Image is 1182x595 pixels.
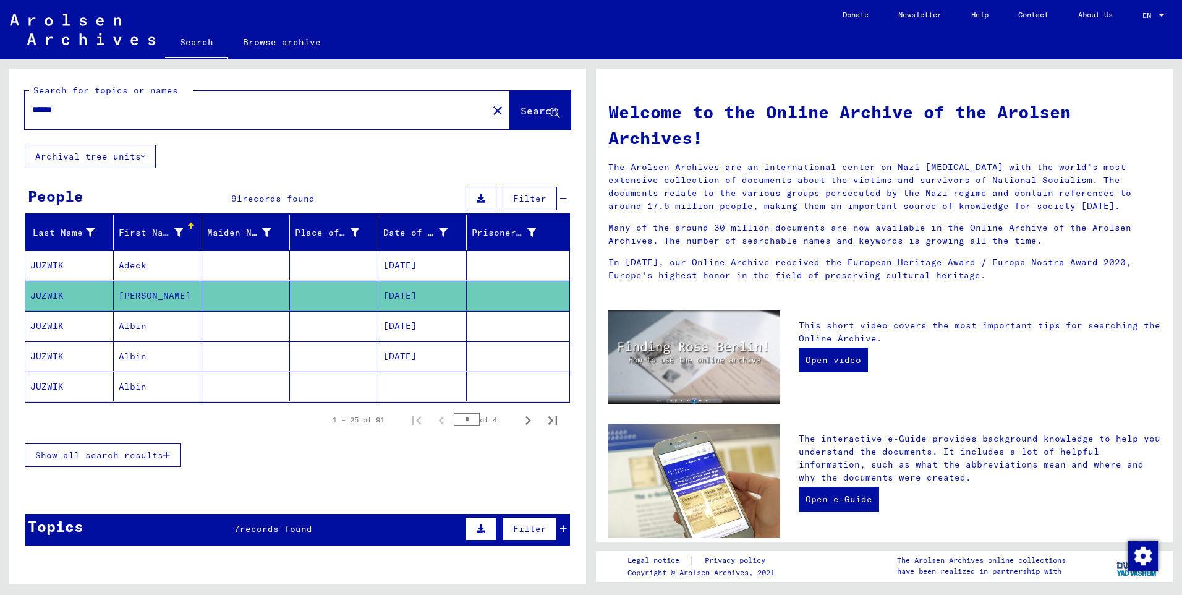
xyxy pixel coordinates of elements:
span: Filter [513,523,546,534]
button: Previous page [429,408,454,432]
p: The Arolsen Archives online collections [897,555,1066,566]
div: Last Name [30,226,95,239]
div: Prisoner # [472,226,536,239]
p: Copyright © Arolsen Archives, 2021 [627,567,780,578]
span: EN [1142,11,1156,20]
mat-cell: Albin [114,311,202,341]
a: Search [165,27,228,59]
img: Change consent [1128,541,1158,571]
div: Place of Birth [295,226,359,239]
mat-cell: JUZWIK [25,372,114,401]
span: Filter [513,193,546,204]
button: Filter [503,187,557,210]
div: Topics [28,515,83,537]
div: Date of Birth [383,226,448,239]
div: Last Name [30,223,113,242]
span: records found [242,193,315,204]
img: video.jpg [608,310,780,404]
p: The Arolsen Archives are an international center on Nazi [MEDICAL_DATA] with the world’s most ext... [608,161,1160,213]
mat-cell: [DATE] [378,341,467,371]
a: Legal notice [627,554,689,567]
mat-cell: JUZWIK [25,341,114,371]
div: First Name [119,226,183,239]
div: People [28,185,83,207]
h1: Welcome to the Online Archive of the Arolsen Archives! [608,99,1160,151]
div: 1 – 25 of 91 [333,414,385,426]
div: | [627,554,780,567]
p: This short video covers the most important tips for searching the Online Archive. [799,319,1160,345]
mat-header-cell: Place of Birth [290,215,378,250]
button: Search [510,91,571,129]
mat-header-cell: Maiden Name [202,215,291,250]
div: of 4 [454,414,516,426]
mat-cell: JUZWIK [25,250,114,280]
p: The interactive e-Guide provides background knowledge to help you understand the documents. It in... [799,432,1160,484]
mat-cell: [DATE] [378,250,467,280]
button: Filter [503,517,557,541]
p: have been realized in partnership with [897,566,1066,577]
p: Many of the around 30 million documents are now available in the Online Archive of the Arolsen Ar... [608,221,1160,247]
mat-header-cell: Last Name [25,215,114,250]
div: Prisoner # [472,223,555,242]
div: Maiden Name [207,223,290,242]
mat-header-cell: Date of Birth [378,215,467,250]
button: Last page [540,408,565,432]
mat-cell: [DATE] [378,311,467,341]
mat-header-cell: Prisoner # [467,215,569,250]
mat-header-cell: First Name [114,215,202,250]
img: yv_logo.png [1114,550,1160,581]
button: Clear [485,98,510,122]
p: In [DATE], our Online Archive received the European Heritage Award / Europa Nostra Award 2020, Eu... [608,256,1160,282]
mat-cell: JUZWIK [25,281,114,310]
span: Search [521,105,558,117]
span: 91 [231,193,242,204]
mat-cell: [PERSON_NAME] [114,281,202,310]
img: eguide.jpg [608,424,780,538]
div: First Name [119,223,202,242]
a: Browse archive [228,27,336,57]
mat-cell: Albin [114,372,202,401]
span: 7 [234,523,240,534]
button: First page [404,408,429,432]
div: Maiden Name [207,226,271,239]
button: Next page [516,408,540,432]
div: Place of Birth [295,223,378,242]
mat-cell: [DATE] [378,281,467,310]
div: Date of Birth [383,223,466,242]
span: Show all search results [35,450,163,461]
button: Archival tree units [25,145,156,168]
mat-label: Search for topics or names [33,85,178,96]
mat-cell: Albin [114,341,202,371]
a: Privacy policy [695,554,780,567]
img: Arolsen_neg.svg [10,14,155,45]
button: Show all search results [25,443,181,467]
span: records found [240,523,312,534]
a: Open video [799,348,868,372]
mat-icon: close [490,103,505,118]
mat-cell: Adeck [114,250,202,280]
mat-cell: JUZWIK [25,311,114,341]
a: Open e-Guide [799,487,879,512]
